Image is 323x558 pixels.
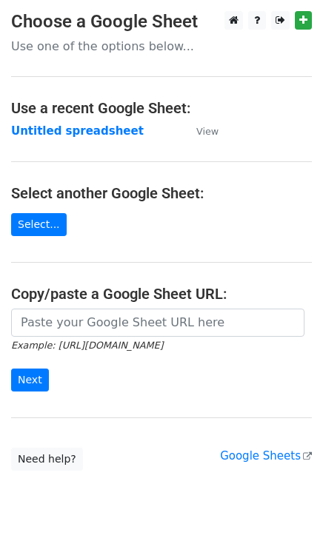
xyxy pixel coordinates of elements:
[182,124,219,138] a: View
[11,340,163,351] small: Example: [URL][DOMAIN_NAME]
[11,11,312,33] h3: Choose a Google Sheet
[11,448,83,471] a: Need help?
[11,124,144,138] a: Untitled spreadsheet
[220,449,312,463] a: Google Sheets
[11,184,312,202] h4: Select another Google Sheet:
[11,309,304,337] input: Paste your Google Sheet URL here
[11,38,312,54] p: Use one of the options below...
[196,126,219,137] small: View
[11,369,49,391] input: Next
[11,99,312,117] h4: Use a recent Google Sheet:
[11,285,312,303] h4: Copy/paste a Google Sheet URL:
[11,213,67,236] a: Select...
